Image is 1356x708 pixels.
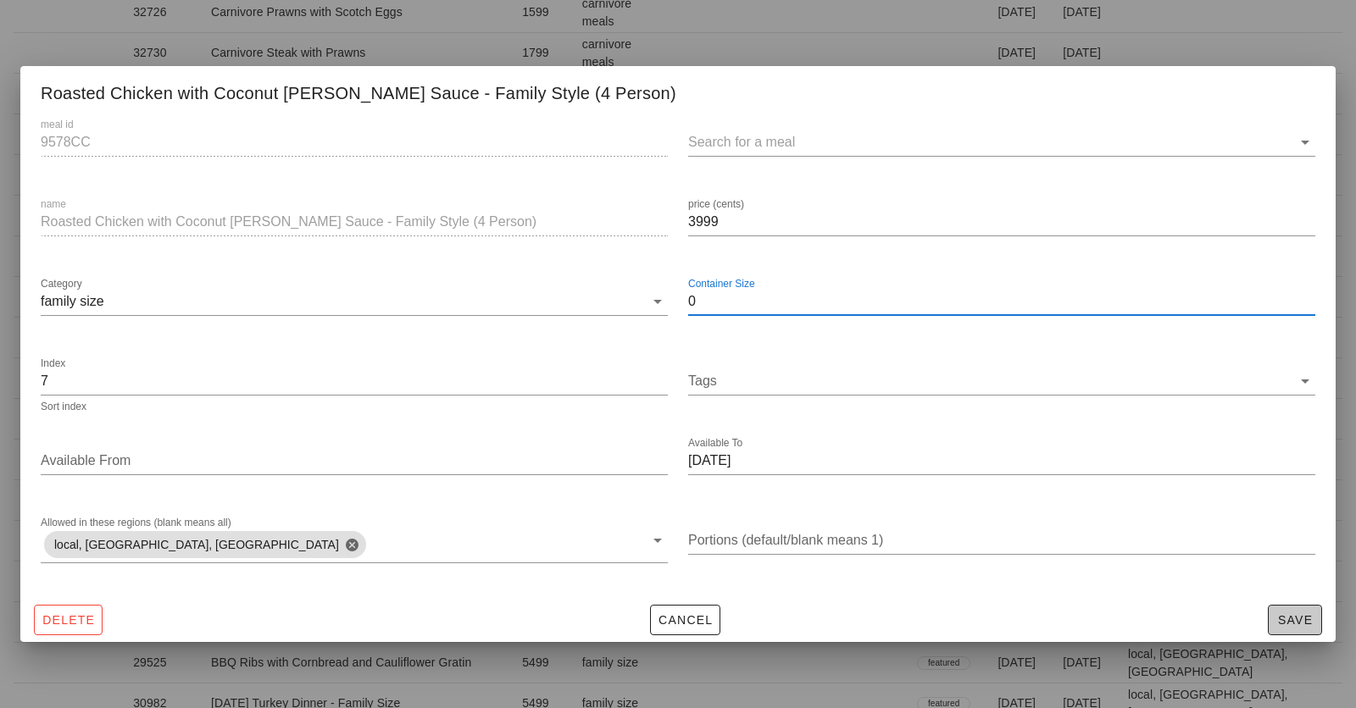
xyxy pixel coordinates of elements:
span: Cancel [658,613,714,627]
label: meal id [41,119,74,131]
label: Category [41,278,82,290]
span: Delete [42,613,95,627]
label: Available To [688,437,742,450]
label: price (cents) [688,198,744,211]
label: Index [41,357,65,370]
button: Close [344,537,359,552]
div: Sort index [41,401,668,412]
div: Roasted Chicken with Coconut [PERSON_NAME] Sauce - Family Style (4 Person) [20,66,1336,115]
input: Search for a meal [688,129,1288,156]
label: name [41,198,66,211]
label: Allowed in these regions (blank means all) [41,517,231,529]
span: Save [1275,613,1314,627]
label: Container Size [688,278,755,290]
button: Delete [34,605,103,635]
span: local, [GEOGRAPHIC_DATA], [GEOGRAPHIC_DATA] [54,531,356,558]
button: Save [1268,605,1322,635]
button: Cancel [650,605,721,635]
